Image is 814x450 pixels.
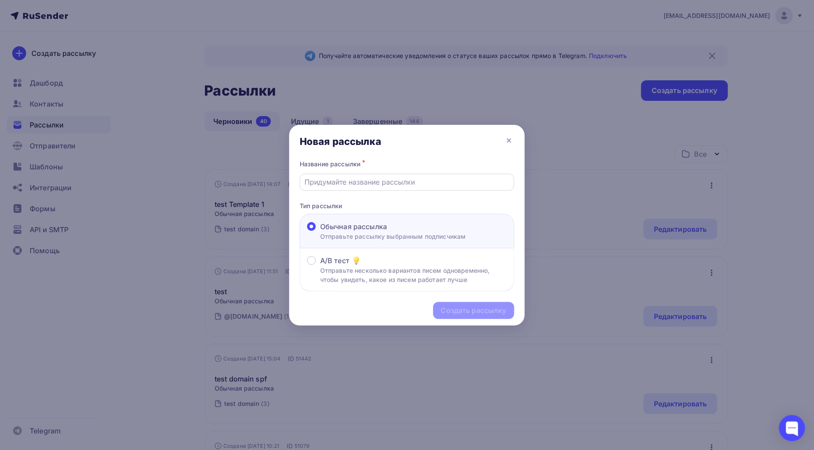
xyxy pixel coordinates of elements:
[300,201,514,210] p: Тип рассылки
[305,177,510,187] input: Придумайте название рассылки
[320,266,507,284] p: Отправьте несколько вариантов писем одновременно, чтобы увидеть, какое из писем работает лучше
[320,255,349,266] span: A/B тест
[320,221,387,232] span: Обычная рассылка
[300,135,381,148] div: Новая рассылка
[320,232,466,241] p: Отправьте рассылку выбранным подписчикам
[300,158,514,170] div: Название рассылки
